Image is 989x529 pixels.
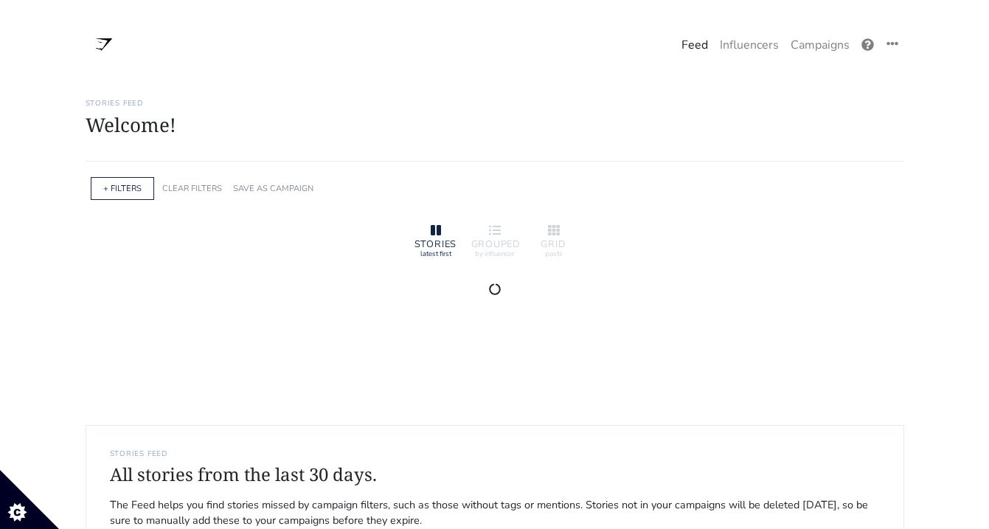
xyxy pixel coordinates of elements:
a: CLEAR FILTERS [162,183,222,194]
a: + FILTERS [103,183,142,194]
div: by influencer [471,249,518,259]
h4: All stories from the last 30 days. [110,464,880,485]
div: STORIES [412,240,459,249]
img: 17:49:40_1637084980 [86,32,122,58]
h1: Welcome! [86,114,904,136]
a: Influencers [714,30,785,60]
div: GRID [530,240,577,249]
a: Campaigns [785,30,856,60]
a: Feed [676,30,714,60]
span: The Feed helps you find stories missed by campaign filters, such as those without tags or mention... [110,497,880,529]
h6: STORIES FEED [110,449,880,458]
a: SAVE AS CAMPAIGN [233,183,313,194]
h6: Stories Feed [86,99,904,108]
div: posts [530,249,577,259]
div: latest first [412,249,459,259]
div: GROUPED [471,240,518,249]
